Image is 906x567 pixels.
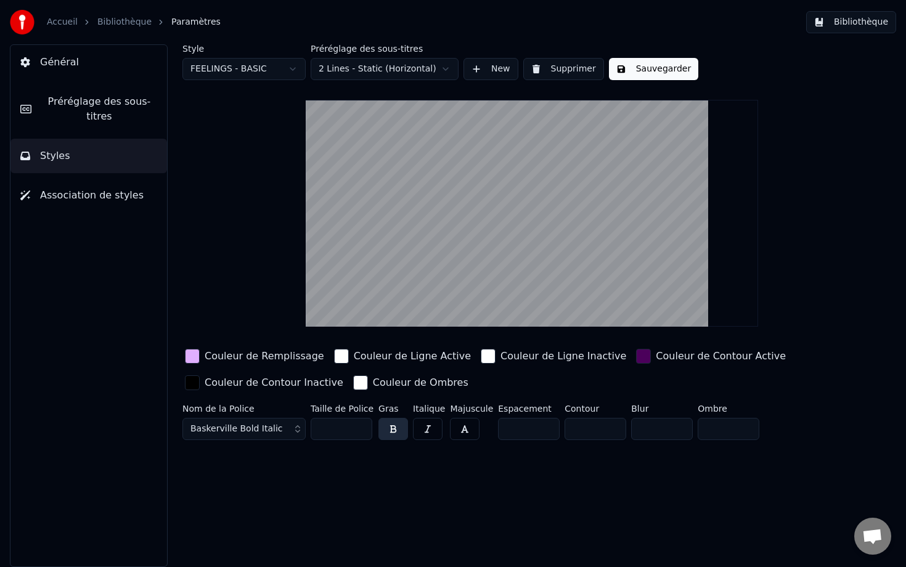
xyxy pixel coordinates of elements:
[634,346,788,366] button: Couleur de Contour Active
[97,16,152,28] a: Bibliothèque
[40,188,144,203] span: Association de styles
[609,58,698,80] button: Sauvegarder
[205,375,343,390] div: Couleur de Contour Inactive
[565,404,626,413] label: Contour
[182,44,306,53] label: Style
[10,139,167,173] button: Styles
[351,373,471,393] button: Couleur de Ombres
[182,404,306,413] label: Nom de la Police
[10,84,167,134] button: Préréglage des sous-titres
[190,423,283,435] span: Baskerville Bold Italic
[311,44,459,53] label: Préréglage des sous-titres
[854,518,891,555] div: Ouvrir le chat
[463,58,518,80] button: New
[500,349,626,364] div: Couleur de Ligne Inactive
[182,346,327,366] button: Couleur de Remplissage
[378,404,408,413] label: Gras
[47,16,221,28] nav: breadcrumb
[10,10,35,35] img: youka
[332,346,473,366] button: Couleur de Ligne Active
[806,11,896,33] button: Bibliothèque
[47,16,78,28] a: Accueil
[413,404,445,413] label: Italique
[311,404,373,413] label: Taille de Police
[40,149,70,163] span: Styles
[450,404,493,413] label: Majuscule
[182,373,346,393] button: Couleur de Contour Inactive
[10,178,167,213] button: Association de styles
[656,349,786,364] div: Couleur de Contour Active
[631,404,693,413] label: Blur
[354,349,471,364] div: Couleur de Ligne Active
[373,375,468,390] div: Couleur de Ombres
[171,16,221,28] span: Paramètres
[205,349,324,364] div: Couleur de Remplissage
[498,404,560,413] label: Espacement
[40,55,79,70] span: Général
[698,404,759,413] label: Ombre
[10,45,167,80] button: Général
[41,94,157,124] span: Préréglage des sous-titres
[523,58,604,80] button: Supprimer
[478,346,629,366] button: Couleur de Ligne Inactive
